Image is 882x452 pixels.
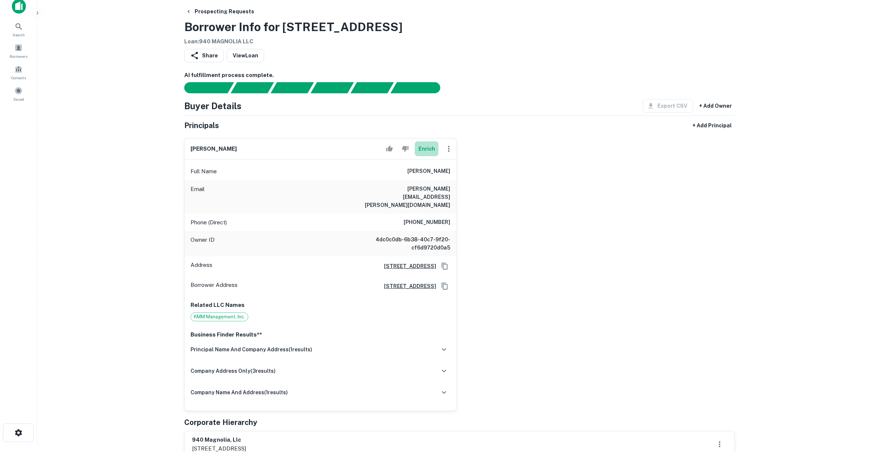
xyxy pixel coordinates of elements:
span: Borrowers [10,53,27,59]
span: Saved [13,96,24,102]
h6: principal name and company address ( 1 results) [191,345,312,354]
h6: company name and address ( 1 results) [191,388,288,396]
p: Business Finder Results** [191,330,450,339]
p: Email [191,185,205,209]
button: + Add Principal [690,119,735,132]
a: [STREET_ADDRESS] [378,262,436,270]
button: Copy Address [439,261,450,272]
a: ViewLoan [227,49,264,62]
button: Reject [399,141,412,156]
h6: 4dc0c0db-6b38-40c7-9f20-cf6d9720d0a5 [361,235,450,252]
p: Borrower Address [191,281,238,292]
a: Saved [2,84,35,104]
a: Search [2,19,35,39]
h6: [PERSON_NAME] [191,145,237,153]
iframe: Chat Widget [845,393,882,428]
div: AI fulfillment process complete. [391,82,449,93]
button: Prospecting Requests [183,5,257,18]
button: + Add Owner [696,99,735,113]
h6: company address only ( 3 results) [191,367,276,375]
div: Your request is received and processing... [230,82,274,93]
h6: [PHONE_NUMBER] [404,218,450,227]
button: Copy Address [439,281,450,292]
p: Address [191,261,212,272]
button: Share [184,49,224,62]
div: Principals found, still searching for contact information. This may take time... [350,82,394,93]
a: Borrowers [2,41,35,61]
h6: AI fulfillment process complete. [184,71,735,80]
p: Phone (Direct) [191,218,227,227]
div: Principals found, AI now looking for contact information... [310,82,354,93]
h3: Borrower Info for [STREET_ADDRESS] [184,18,403,36]
span: KMM Management, Inc. [191,313,248,321]
span: Contacts [11,75,26,81]
a: [STREET_ADDRESS] [378,282,436,290]
p: Owner ID [191,235,215,252]
h5: Principals [184,120,219,131]
h6: 940 magnolia, llc [192,436,246,444]
h4: Buyer Details [184,99,242,113]
div: Sending borrower request to AI... [175,82,231,93]
button: Enrich [415,141,438,156]
h5: Corporate Hierarchy [184,417,257,428]
p: Related LLC Names [191,301,450,309]
span: Search [13,32,25,38]
div: Documents found, AI parsing details... [270,82,314,93]
p: Full Name [191,167,217,176]
button: Accept [383,141,396,156]
a: Contacts [2,62,35,82]
h6: Loan : 940 MAGNOLIA LLC [184,37,403,46]
h6: [PERSON_NAME] [407,167,450,176]
h6: [PERSON_NAME][EMAIL_ADDRESS][PERSON_NAME][DOMAIN_NAME] [361,185,450,209]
